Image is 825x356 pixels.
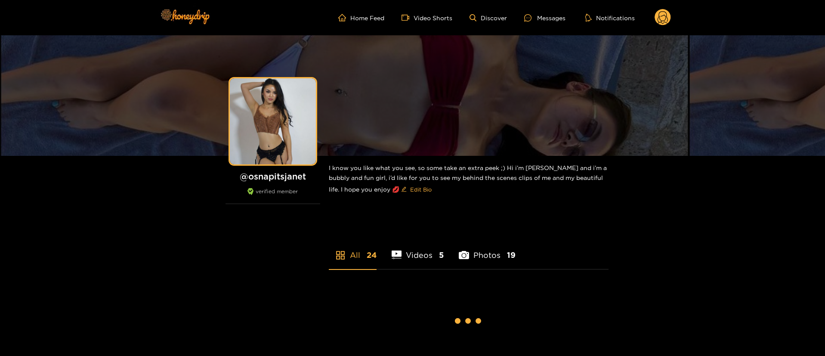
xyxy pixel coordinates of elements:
[226,188,320,204] div: verified member
[439,250,444,260] span: 5
[401,186,407,193] span: edit
[226,171,320,182] h1: @ osnapitsjanet
[329,230,377,269] li: All
[329,156,609,203] div: I know you like what you see, so some take an extra peek ;) Hi i’m [PERSON_NAME] and i’m a bubbly...
[399,183,433,196] button: editEdit Bio
[410,185,432,194] span: Edit Bio
[583,13,637,22] button: Notifications
[335,250,346,260] span: appstore
[338,14,350,22] span: home
[507,250,516,260] span: 19
[402,14,414,22] span: video-camera
[338,14,384,22] a: Home Feed
[392,230,444,269] li: Videos
[367,250,377,260] span: 24
[402,14,452,22] a: Video Shorts
[470,14,507,22] a: Discover
[459,230,516,269] li: Photos
[524,13,565,23] div: Messages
